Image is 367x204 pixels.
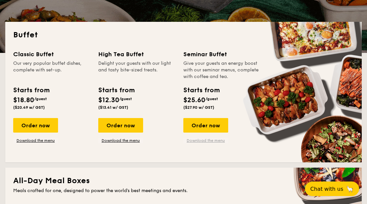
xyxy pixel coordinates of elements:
[119,97,132,101] span: /guest
[310,186,343,192] span: Chat with us
[183,85,219,95] div: Starts from
[13,85,49,95] div: Starts from
[13,138,58,143] a: Download the menu
[183,138,228,143] a: Download the menu
[13,187,354,194] div: Meals crafted for one, designed to power the world's best meetings and events.
[13,118,58,133] div: Order now
[98,105,128,110] span: ($13.41 w/ GST)
[98,118,143,133] div: Order now
[98,138,143,143] a: Download the menu
[346,185,354,193] span: 🦙
[183,105,214,110] span: ($27.90 w/ GST)
[98,50,175,59] div: High Tea Buffet
[305,182,359,196] button: Chat with us🦙
[13,176,354,186] h2: All-Day Meal Boxes
[34,97,47,101] span: /guest
[183,50,260,59] div: Seminar Buffet
[13,30,354,40] h2: Buffet
[98,60,175,80] div: Delight your guests with our light and tasty bite-sized treats.
[13,60,90,80] div: Our very popular buffet dishes, complete with set-up.
[205,97,218,101] span: /guest
[13,50,90,59] div: Classic Buffet
[98,96,119,104] span: $12.30
[183,96,205,104] span: $25.60
[13,96,34,104] span: $18.80
[183,60,260,80] div: Give your guests an energy boost with our seminar menus, complete with coffee and tea.
[98,85,134,95] div: Starts from
[13,105,45,110] span: ($20.49 w/ GST)
[183,118,228,133] div: Order now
